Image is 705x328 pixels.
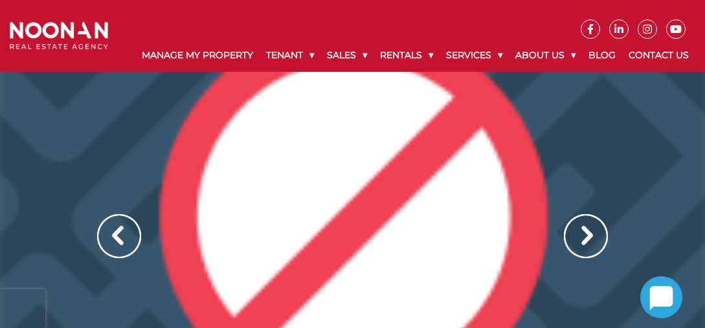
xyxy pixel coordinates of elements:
[582,39,622,72] a: Blog
[320,39,374,72] a: Sales
[509,39,582,72] a: About Us
[440,39,509,72] a: Services
[564,214,608,258] img: Arrow slider
[374,39,440,72] a: Rentals
[10,22,108,49] img: Noonan Real Estate Agency
[260,39,320,72] a: Tenant
[135,39,260,72] a: Manage My Property
[97,214,141,258] img: Arrow slider
[622,39,695,72] a: Contact Us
